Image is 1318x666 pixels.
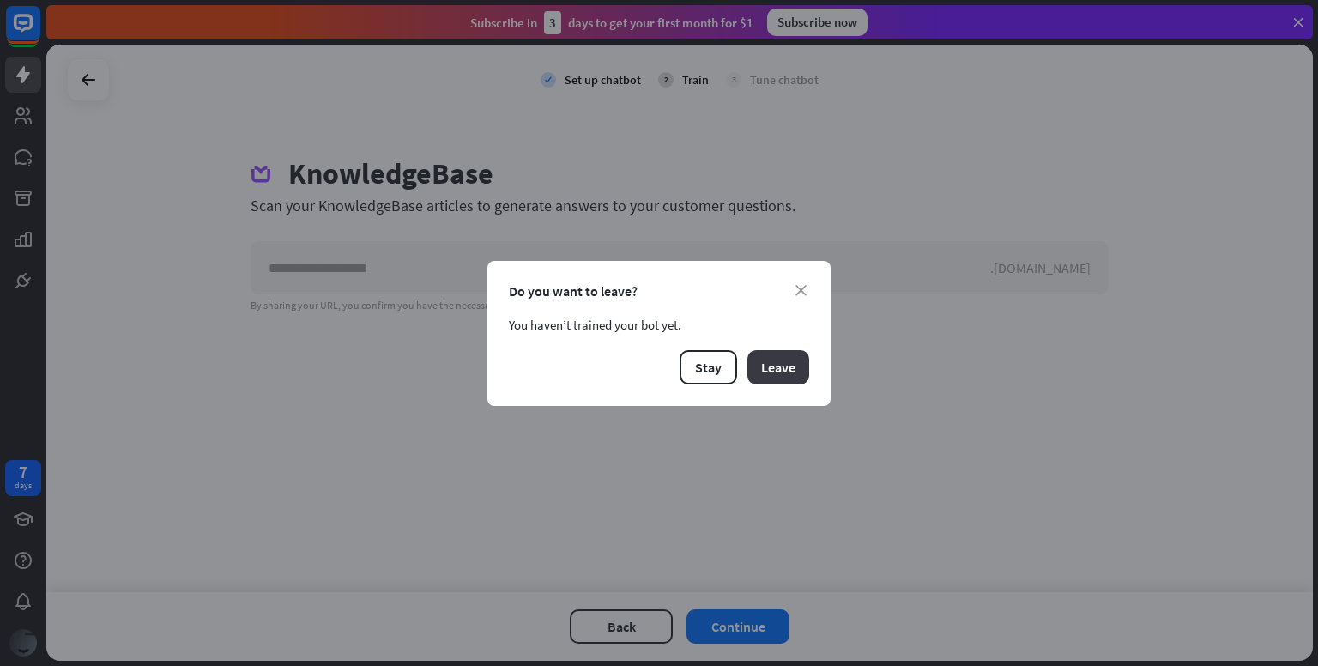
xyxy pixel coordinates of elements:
[14,7,65,58] button: Open LiveChat chat widget
[509,317,809,333] div: You haven’t trained your bot yet.
[509,282,809,300] div: Do you want to leave?
[747,350,809,384] button: Leave
[795,285,807,296] i: close
[680,350,737,384] button: Stay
